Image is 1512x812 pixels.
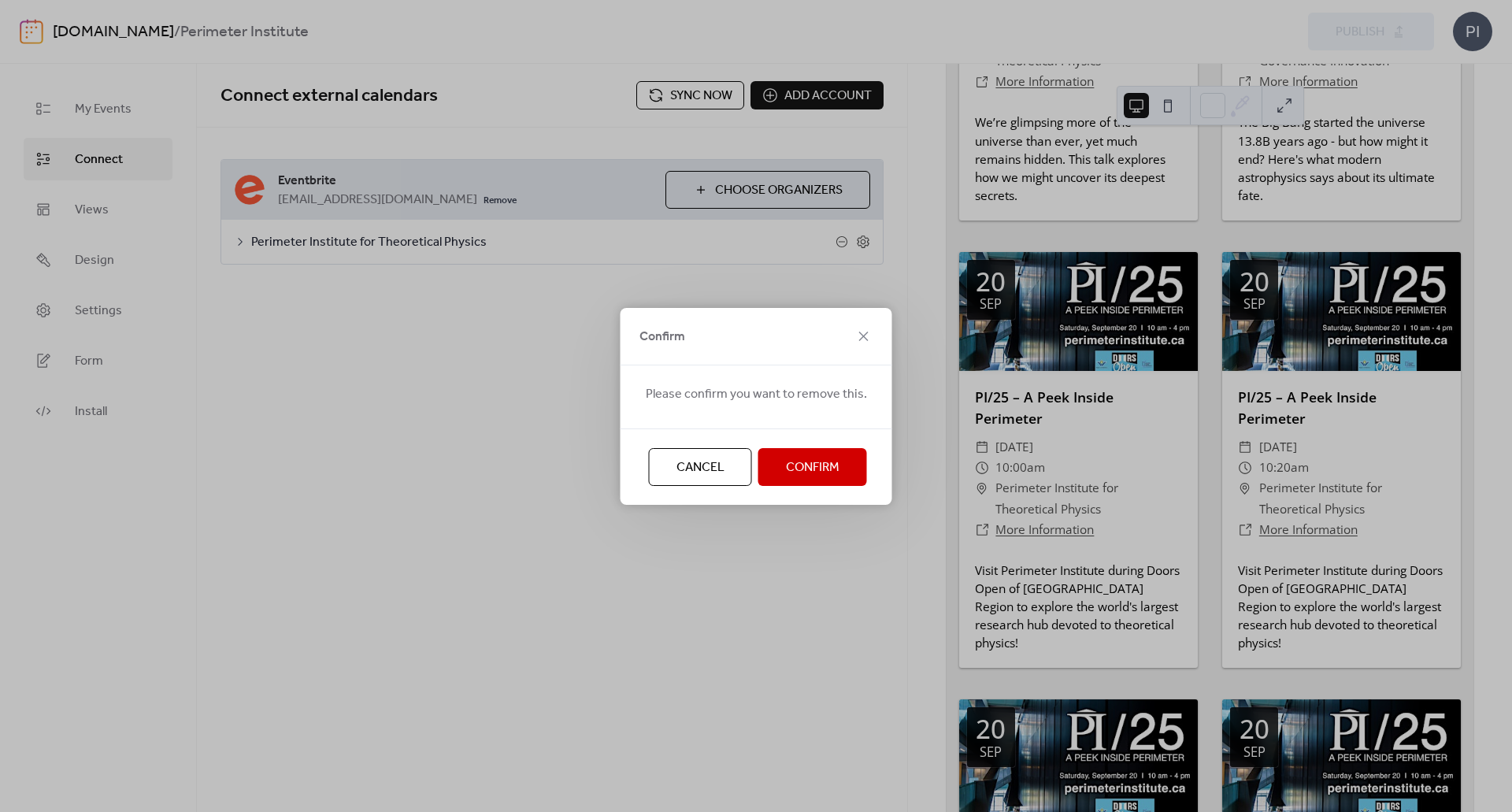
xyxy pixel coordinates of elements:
[646,385,867,404] span: Please confirm you want to remove this.
[758,448,867,486] button: Confirm
[649,448,752,486] button: Cancel
[639,328,685,347] span: Confirm
[676,458,724,477] span: Cancel
[786,458,839,477] span: Confirm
